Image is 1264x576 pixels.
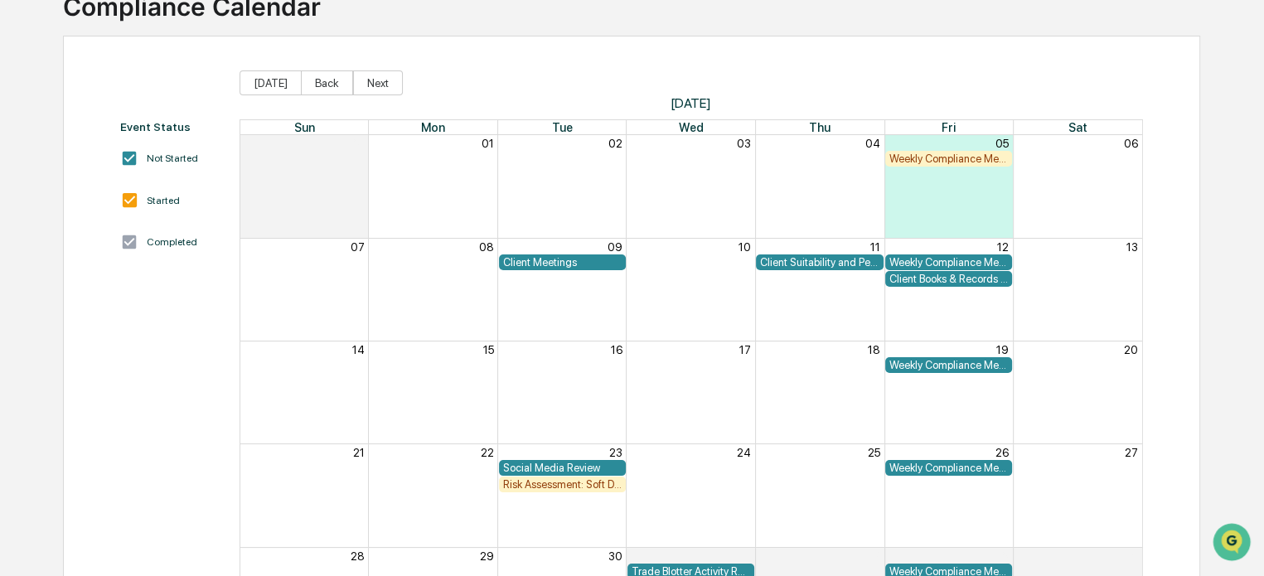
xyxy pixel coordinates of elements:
div: 🖐️ [17,211,30,224]
button: 20 [1124,343,1138,356]
button: 31 [353,137,365,150]
button: 28 [351,549,365,563]
a: 🖐️Preclearance [10,202,114,232]
button: 04 [1123,549,1138,563]
div: Client Meetings [503,256,622,269]
button: 13 [1126,240,1138,254]
span: Preclearance [33,209,107,225]
div: Social Media Review [503,462,622,474]
div: Weekly Compliance Meeting [889,152,1008,165]
button: 05 [995,137,1009,150]
span: Attestations [137,209,206,225]
div: Start new chat [56,127,272,143]
iframe: Open customer support [1211,521,1256,566]
button: 14 [352,343,365,356]
button: 21 [353,446,365,459]
div: Risk Assessment: Soft Dollar Kickbacks [503,478,622,491]
span: Wed [679,120,704,134]
span: [DATE] [240,95,1143,111]
span: Tue [552,120,573,134]
a: Powered byPylon [117,280,201,293]
div: 🗄️ [120,211,133,224]
img: 1746055101610-c473b297-6a78-478c-a979-82029cc54cd1 [17,127,46,157]
div: Event Status [120,120,222,133]
div: Weekly Compliance Meeting [889,462,1008,474]
span: Sat [1068,120,1087,134]
span: Sun [293,120,314,134]
div: We're available if you need us! [56,143,210,157]
div: 🔎 [17,242,30,255]
button: Next [353,70,403,95]
div: Client Suitability and Performance Review [760,256,879,269]
div: Completed [147,236,197,248]
button: 23 [609,446,622,459]
button: 08 [479,240,494,254]
button: 09 [608,240,622,254]
span: Mon [421,120,445,134]
p: How can we help? [17,35,302,61]
button: 18 [868,343,880,356]
button: 03 [737,137,751,150]
button: 24 [737,446,751,459]
div: Weekly Compliance Meeting [889,256,1008,269]
div: Weekly Compliance Meeting [889,359,1008,371]
div: Not Started [147,152,198,164]
div: Client Books & Records Review [889,273,1008,285]
span: Thu [809,120,831,134]
span: Data Lookup [33,240,104,257]
a: 🗄️Attestations [114,202,212,232]
button: [DATE] [240,70,302,95]
button: 26 [995,446,1009,459]
button: 29 [480,549,494,563]
button: 06 [1124,137,1138,150]
button: 19 [996,343,1009,356]
button: 02 [608,137,622,150]
button: 10 [739,240,751,254]
button: 04 [865,137,880,150]
button: 12 [997,240,1009,254]
button: 22 [481,446,494,459]
button: 01 [739,549,751,563]
button: 15 [483,343,494,356]
button: 30 [608,549,622,563]
span: Fri [942,120,956,134]
button: 16 [611,343,622,356]
a: 🔎Data Lookup [10,234,111,264]
button: 17 [739,343,751,356]
span: Pylon [165,281,201,293]
button: 27 [1125,446,1138,459]
button: 25 [868,446,880,459]
button: 03 [995,549,1009,563]
button: 01 [482,137,494,150]
button: 11 [870,240,880,254]
button: 07 [351,240,365,254]
button: Back [301,70,353,95]
button: Start new chat [282,132,302,152]
div: Started [147,195,180,206]
button: 02 [866,549,880,563]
